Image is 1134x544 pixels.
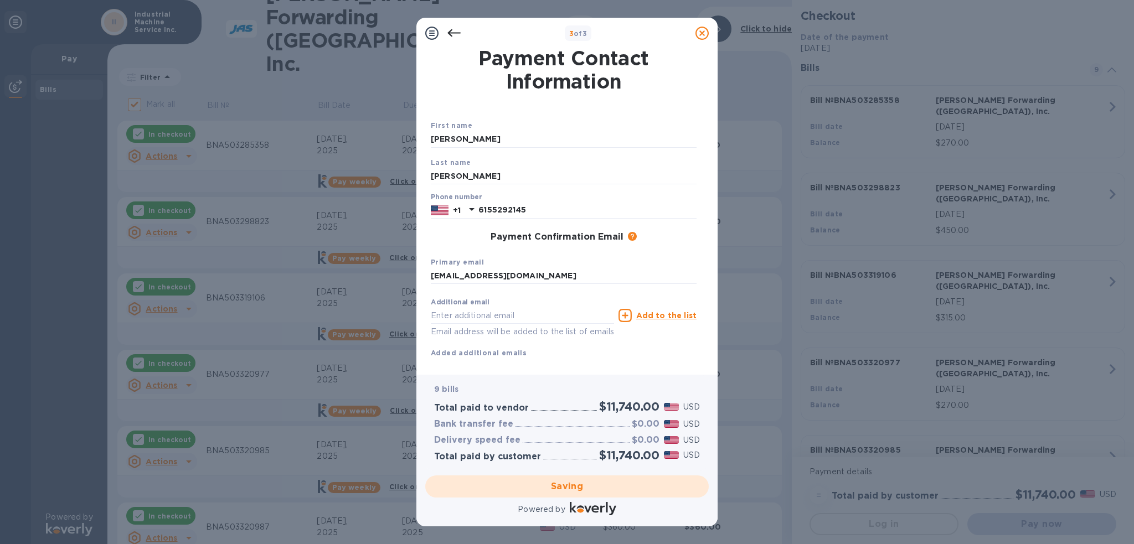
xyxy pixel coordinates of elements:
p: USD [683,401,700,413]
p: USD [683,418,700,430]
input: Enter your primary name [431,268,697,284]
b: 9 bills [434,385,458,393]
h3: $0.00 [632,419,659,429]
h3: $0.00 [632,435,659,445]
b: First name [431,121,472,129]
label: Phone number [431,194,482,201]
p: USD [683,434,700,446]
h2: $11,740.00 [599,448,659,462]
b: of 3 [569,29,587,38]
img: US [431,204,449,216]
img: Logo [570,502,616,515]
img: USD [664,403,679,411]
b: Last name [431,158,471,167]
input: Enter additional email [431,307,614,324]
label: Additional email [431,299,489,306]
input: Enter your last name [431,168,697,184]
h3: Total paid to vendor [434,403,529,413]
h3: Delivery speed fee [434,435,520,445]
h1: Payment Contact Information [431,46,697,93]
h2: $11,740.00 [599,400,659,413]
input: Enter your first name [431,131,697,148]
p: USD [683,449,700,461]
span: 3 [569,29,574,38]
img: USD [664,436,679,444]
b: Primary email [431,258,484,266]
u: Add to the list [636,311,697,320]
h3: Bank transfer fee [434,419,513,429]
p: Powered by [518,504,565,515]
img: USD [664,420,679,428]
b: Added additional emails [431,349,527,357]
img: USD [664,451,679,459]
p: Email address will be added to the list of emails [431,325,614,338]
input: Enter your phone number [478,202,697,219]
p: +1 [453,205,461,216]
h3: Payment Confirmation Email [491,232,623,242]
h3: Total paid by customer [434,452,541,462]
